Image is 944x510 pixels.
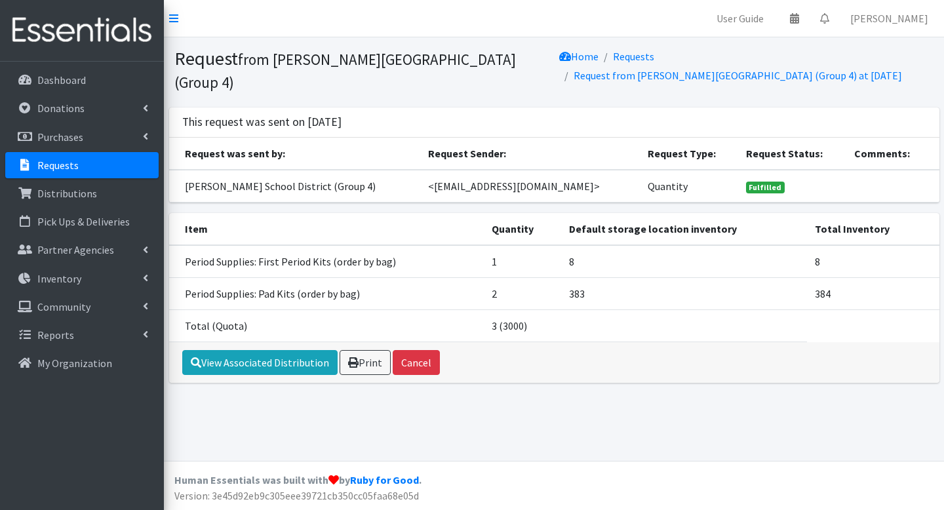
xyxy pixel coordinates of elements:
a: Distributions [5,180,159,206]
th: Item [169,213,484,245]
a: [PERSON_NAME] [840,5,939,31]
a: Ruby for Good [350,473,419,486]
p: Donations [37,102,85,115]
th: Quantity [484,213,561,245]
td: 383 [561,278,808,310]
a: User Guide [706,5,774,31]
h1: Request [174,47,549,92]
a: Partner Agencies [5,237,159,263]
a: My Organization [5,350,159,376]
a: Requests [5,152,159,178]
p: Inventory [37,272,81,285]
p: Requests [37,159,79,172]
a: View Associated Distribution [182,350,338,375]
strong: Human Essentials was built with by . [174,473,422,486]
td: 8 [807,245,939,278]
th: Request was sent by: [169,138,420,170]
small: from [PERSON_NAME][GEOGRAPHIC_DATA] (Group 4) [174,50,516,92]
a: Print [340,350,391,375]
img: HumanEssentials [5,9,159,52]
td: 1 [484,245,561,278]
td: 2 [484,278,561,310]
th: Request Type: [640,138,738,170]
td: Quantity [640,170,738,203]
th: Request Status: [738,138,846,170]
th: Comments: [846,138,939,170]
p: Partner Agencies [37,243,114,256]
td: Period Supplies: Pad Kits (order by bag) [169,278,484,310]
p: Community [37,300,90,313]
span: Fulfilled [746,182,785,193]
td: <[EMAIL_ADDRESS][DOMAIN_NAME]> [420,170,640,203]
a: Donations [5,95,159,121]
td: Total (Quota) [169,310,484,342]
p: Dashboard [37,73,86,87]
td: [PERSON_NAME] School District (Group 4) [169,170,420,203]
td: 8 [561,245,808,278]
a: Pick Ups & Deliveries [5,208,159,235]
a: Dashboard [5,67,159,93]
a: Home [559,50,599,63]
h3: This request was sent on [DATE] [182,115,342,129]
p: Reports [37,328,74,342]
td: 3 (3000) [484,310,561,342]
th: Total Inventory [807,213,939,245]
p: My Organization [37,357,112,370]
a: Purchases [5,124,159,150]
p: Pick Ups & Deliveries [37,215,130,228]
p: Distributions [37,187,97,200]
td: 384 [807,278,939,310]
button: Cancel [393,350,440,375]
a: Inventory [5,265,159,292]
a: Community [5,294,159,320]
span: Version: 3e45d92eb9c305eee39721cb350cc05faa68e05d [174,489,419,502]
a: Requests [613,50,654,63]
th: Default storage location inventory [561,213,808,245]
a: Request from [PERSON_NAME][GEOGRAPHIC_DATA] (Group 4) at [DATE] [574,69,902,82]
td: Period Supplies: First Period Kits (order by bag) [169,245,484,278]
th: Request Sender: [420,138,640,170]
a: Reports [5,322,159,348]
p: Purchases [37,130,83,144]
